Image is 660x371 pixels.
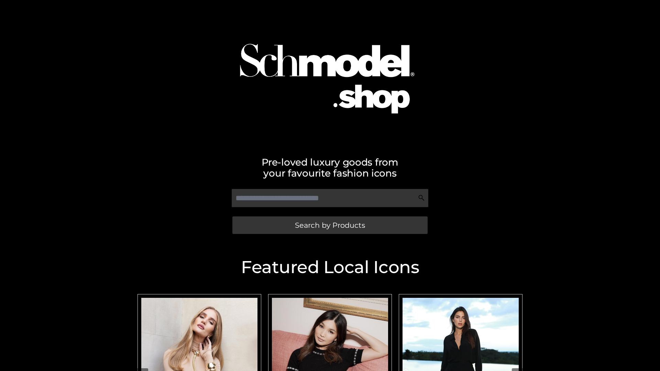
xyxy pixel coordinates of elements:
span: Search by Products [295,222,365,229]
h2: Pre-loved luxury goods from your favourite fashion icons [134,157,526,179]
img: Search Icon [418,194,425,201]
a: Search by Products [232,216,428,234]
h2: Featured Local Icons​ [134,259,526,276]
